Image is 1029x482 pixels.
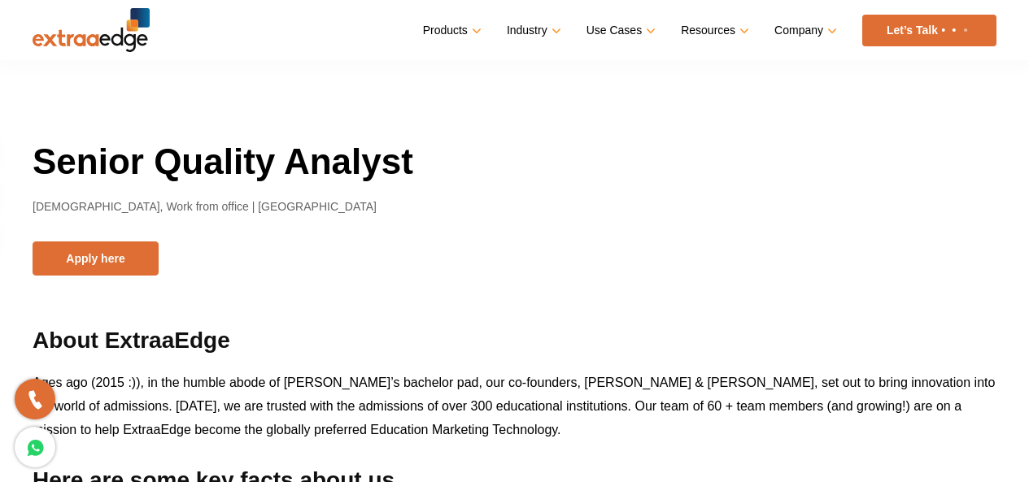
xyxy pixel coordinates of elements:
span: Ages ago (2015 :)), in the humble abode of [PERSON_NAME]’s bachelor pad, our co-founders, [PERSON... [33,376,995,436]
b: About ExtraaEdge [33,328,230,353]
p: [DEMOGRAPHIC_DATA], Work from office | [GEOGRAPHIC_DATA] [33,198,996,217]
a: Use Cases [586,19,652,42]
a: Industry [507,19,558,42]
a: Products [423,19,478,42]
h1: Senior Quality Analyst [33,138,996,185]
button: Apply here [33,241,159,276]
a: Company [774,19,834,42]
a: Resources [681,19,746,42]
a: Let’s Talk [862,15,996,46]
